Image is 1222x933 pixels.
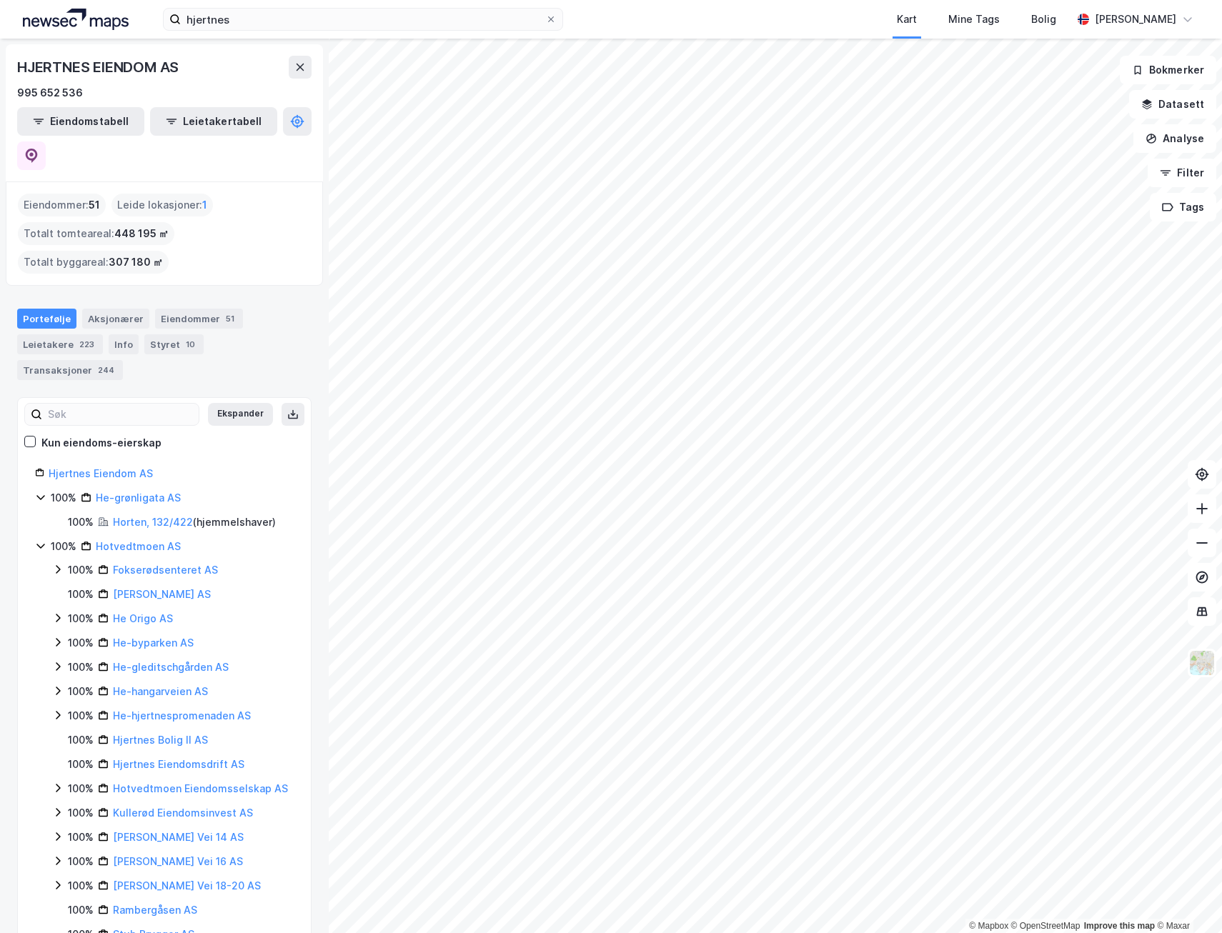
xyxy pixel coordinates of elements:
div: Bolig [1031,11,1056,28]
div: 100% [68,732,94,749]
div: 995 652 536 [17,84,83,101]
div: Mine Tags [948,11,1000,28]
button: Ekspander [208,403,273,426]
div: 51 [223,311,237,326]
a: Mapbox [969,921,1008,931]
a: Hjertnes Bolig II AS [113,734,208,746]
a: OpenStreetMap [1011,921,1081,931]
div: 100% [68,756,94,773]
button: Analyse [1133,124,1216,153]
input: Søk på adresse, matrikkel, gårdeiere, leietakere eller personer [181,9,545,30]
div: [PERSON_NAME] [1095,11,1176,28]
div: 100% [51,538,76,555]
a: He-hangarveien AS [113,685,208,697]
a: [PERSON_NAME] Vei 16 AS [113,855,243,867]
a: Rambergåsen AS [113,904,197,916]
a: Kullerød Eiendomsinvest AS [113,807,253,819]
a: He-byparken AS [113,637,194,649]
div: Leide lokasjoner : [111,194,213,216]
a: He-gleditschgården AS [113,661,229,673]
img: logo.a4113a55bc3d86da70a041830d287a7e.svg [23,9,129,30]
button: Leietakertabell [150,107,277,136]
button: Filter [1148,159,1216,187]
span: 51 [89,196,100,214]
div: Aksjonærer [82,309,149,329]
div: 100% [68,683,94,700]
a: Hjertnes Eiendom AS [49,467,153,479]
a: Hotvedtmoen AS [96,540,181,552]
div: 223 [76,337,97,351]
a: He Origo AS [113,612,173,624]
div: 10 [183,337,198,351]
a: Hjertnes Eiendomsdrift AS [113,758,244,770]
div: 100% [68,707,94,724]
a: Fokserødsenteret AS [113,564,218,576]
div: Leietakere [17,334,103,354]
div: 100% [68,610,94,627]
a: [PERSON_NAME] AS [113,588,211,600]
div: Styret [144,334,204,354]
button: Tags [1150,193,1216,221]
button: Eiendomstabell [17,107,144,136]
a: [PERSON_NAME] Vei 18-20 AS [113,879,261,892]
div: Info [109,334,139,354]
div: 100% [68,804,94,822]
div: 100% [68,634,94,652]
div: Eiendommer : [18,194,106,216]
span: 448 195 ㎡ [114,225,169,242]
div: 100% [68,659,94,676]
div: 100% [68,780,94,797]
span: 307 180 ㎡ [109,254,163,271]
div: Totalt byggareal : [18,251,169,274]
div: HJERTNES EIENDOM AS [17,56,182,79]
div: Transaksjoner [17,360,123,380]
div: 100% [51,489,76,507]
div: 100% [68,877,94,894]
div: 100% [68,586,94,603]
a: He-grønligata AS [96,492,181,504]
div: Kun eiendoms-eierskap [41,434,162,451]
button: Bokmerker [1120,56,1216,84]
div: Eiendommer [155,309,243,329]
div: 244 [95,363,117,377]
div: 100% [68,514,94,531]
div: ( hjemmelshaver ) [113,514,276,531]
div: 100% [68,853,94,870]
iframe: Chat Widget [1151,864,1222,933]
div: Portefølje [17,309,76,329]
a: Horten, 132/422 [113,516,193,528]
a: Hotvedtmoen Eiendomsselskap AS [113,782,288,794]
div: Totalt tomteareal : [18,222,174,245]
div: 100% [68,902,94,919]
img: Z [1188,649,1216,677]
button: Datasett [1129,90,1216,119]
div: Kart [897,11,917,28]
a: [PERSON_NAME] Vei 14 AS [113,831,244,843]
span: 1 [202,196,207,214]
input: Søk [42,404,199,425]
div: 100% [68,829,94,846]
a: He-hjertnespromenaden AS [113,709,251,722]
a: Improve this map [1084,921,1155,931]
div: 100% [68,562,94,579]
